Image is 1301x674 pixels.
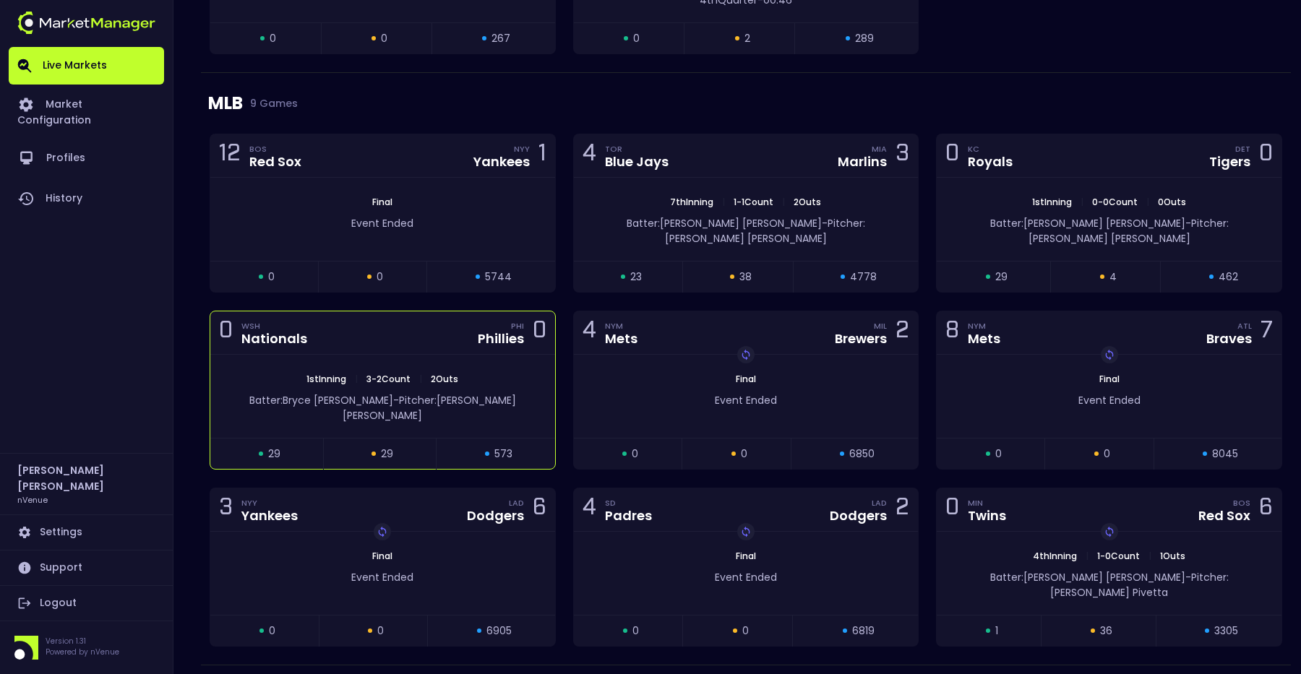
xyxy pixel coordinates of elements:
[494,446,512,462] span: 573
[605,320,637,332] div: NYM
[968,155,1013,168] div: Royals
[351,570,413,584] span: Event Ended
[485,269,512,285] span: 5744
[1259,142,1273,169] div: 0
[1095,373,1124,385] span: Final
[1185,570,1191,584] span: -
[1206,332,1252,345] div: Braves
[731,373,760,385] span: Final
[1142,196,1154,208] span: |
[1214,623,1238,639] span: 3305
[872,143,887,155] div: MIA
[665,216,865,246] span: Pitcher: [PERSON_NAME] [PERSON_NAME]
[17,12,155,34] img: logo
[219,142,241,169] div: 12
[968,497,1006,509] div: MIN
[666,196,718,208] span: 7th Inning
[268,269,275,285] span: 0
[1235,143,1250,155] div: DET
[630,269,642,285] span: 23
[368,196,397,208] span: Final
[249,393,393,407] span: Batter: Bryce [PERSON_NAME]
[491,31,510,46] span: 267
[945,319,959,346] div: 8
[381,31,387,46] span: 0
[744,31,750,46] span: 2
[729,196,778,208] span: 1 - 1 Count
[377,269,383,285] span: 0
[467,509,524,522] div: Dodgers
[1100,623,1112,639] span: 36
[739,269,752,285] span: 38
[343,393,516,423] span: Pitcher: [PERSON_NAME] [PERSON_NAME]
[368,550,397,562] span: Final
[583,319,596,346] div: 4
[533,319,546,346] div: 0
[633,31,640,46] span: 0
[478,332,524,345] div: Phillies
[740,349,752,360] img: replayImg
[968,332,1000,345] div: Mets
[852,623,875,639] span: 6819
[351,373,362,385] span: |
[896,142,909,169] div: 3
[945,496,959,523] div: 0
[243,98,298,109] span: 9 Games
[486,623,512,639] span: 6905
[968,509,1006,522] div: Twins
[850,269,877,285] span: 4778
[208,73,1284,134] div: MLB
[1104,349,1115,360] img: replayImg
[778,196,789,208] span: |
[46,647,119,657] p: Powered by nVenue
[377,623,384,639] span: 0
[514,143,530,155] div: NYY
[990,570,1185,584] span: Batter: [PERSON_NAME] [PERSON_NAME]
[1104,446,1110,462] span: 0
[302,373,351,385] span: 1st Inning
[1156,550,1190,562] span: 1 Outs
[538,142,546,169] div: 1
[968,143,1013,155] div: KC
[830,509,887,522] div: Dodgers
[241,320,307,332] div: WSH
[990,216,1185,230] span: Batter: [PERSON_NAME] [PERSON_NAME]
[605,155,669,168] div: Blue Jays
[1154,196,1190,208] span: 0 Outs
[269,623,275,639] span: 0
[835,332,887,345] div: Brewers
[1185,216,1191,230] span: -
[9,515,164,550] a: Settings
[1109,269,1117,285] span: 4
[9,636,164,660] div: Version 1.31Powered by nVenue
[9,138,164,178] a: Profiles
[1212,446,1238,462] span: 8045
[822,216,828,230] span: -
[9,550,164,585] a: Support
[393,393,399,407] span: -
[1209,155,1250,168] div: Tigers
[740,526,752,537] img: replayImg
[1081,550,1093,562] span: |
[995,623,998,639] span: 1
[1219,269,1238,285] span: 462
[46,636,119,647] p: Version 1.31
[249,143,301,155] div: BOS
[9,85,164,138] a: Market Configuration
[1093,550,1144,562] span: 1 - 0 Count
[241,332,307,345] div: Nationals
[17,494,48,505] h3: nVenue
[351,216,413,230] span: Event Ended
[789,196,825,208] span: 2 Outs
[718,196,729,208] span: |
[855,31,874,46] span: 289
[632,446,638,462] span: 0
[9,178,164,219] a: History
[1259,496,1273,523] div: 6
[1233,497,1250,509] div: BOS
[415,373,426,385] span: |
[1029,216,1229,246] span: Pitcher: [PERSON_NAME] [PERSON_NAME]
[511,320,524,332] div: PHI
[849,446,875,462] span: 6850
[995,269,1008,285] span: 29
